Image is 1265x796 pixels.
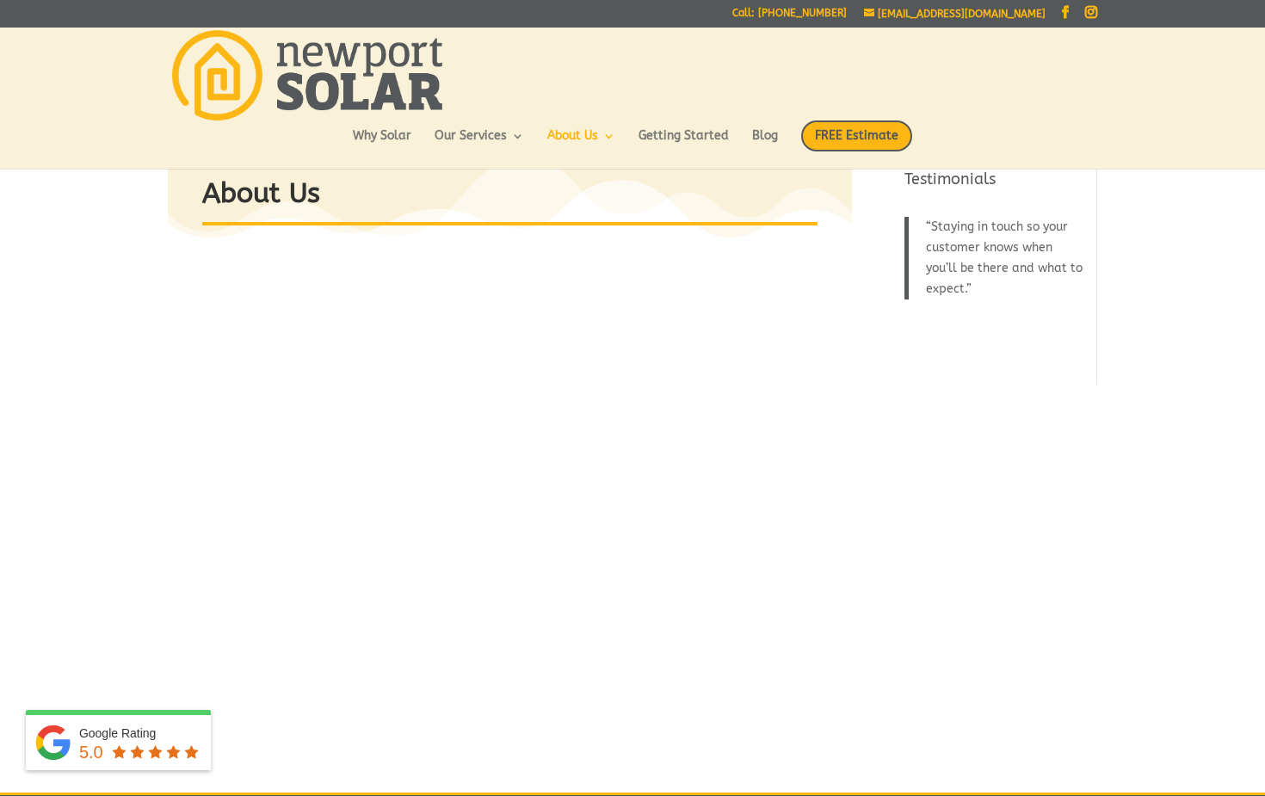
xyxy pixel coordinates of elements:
a: Call: [PHONE_NUMBER] [732,8,847,26]
a: [EMAIL_ADDRESS][DOMAIN_NAME] [864,8,1046,20]
a: Getting Started [639,130,729,159]
img: Newport Solar | Solar Energy Optimized. [172,30,442,120]
a: Our Services [435,130,524,159]
a: About Us [547,130,615,159]
span: FREE Estimate [801,120,912,151]
a: Blog [752,130,778,159]
span: 5.0 [79,743,103,762]
blockquote: Staying in touch so your customer knows when you’ll be there and what to expect. [904,217,1086,299]
a: FREE Estimate [801,120,912,169]
div: Google Rating [79,725,202,742]
h4: Testimonials [904,169,1086,199]
strong: About Us [202,177,320,209]
a: Why Solar [353,130,411,159]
